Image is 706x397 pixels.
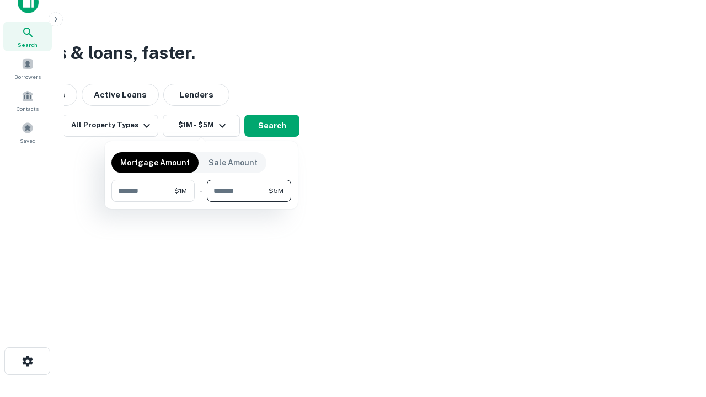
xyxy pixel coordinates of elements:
[120,157,190,169] p: Mortgage Amount
[208,157,258,169] p: Sale Amount
[199,180,202,202] div: -
[651,273,706,326] iframe: Chat Widget
[269,186,284,196] span: $5M
[174,186,187,196] span: $1M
